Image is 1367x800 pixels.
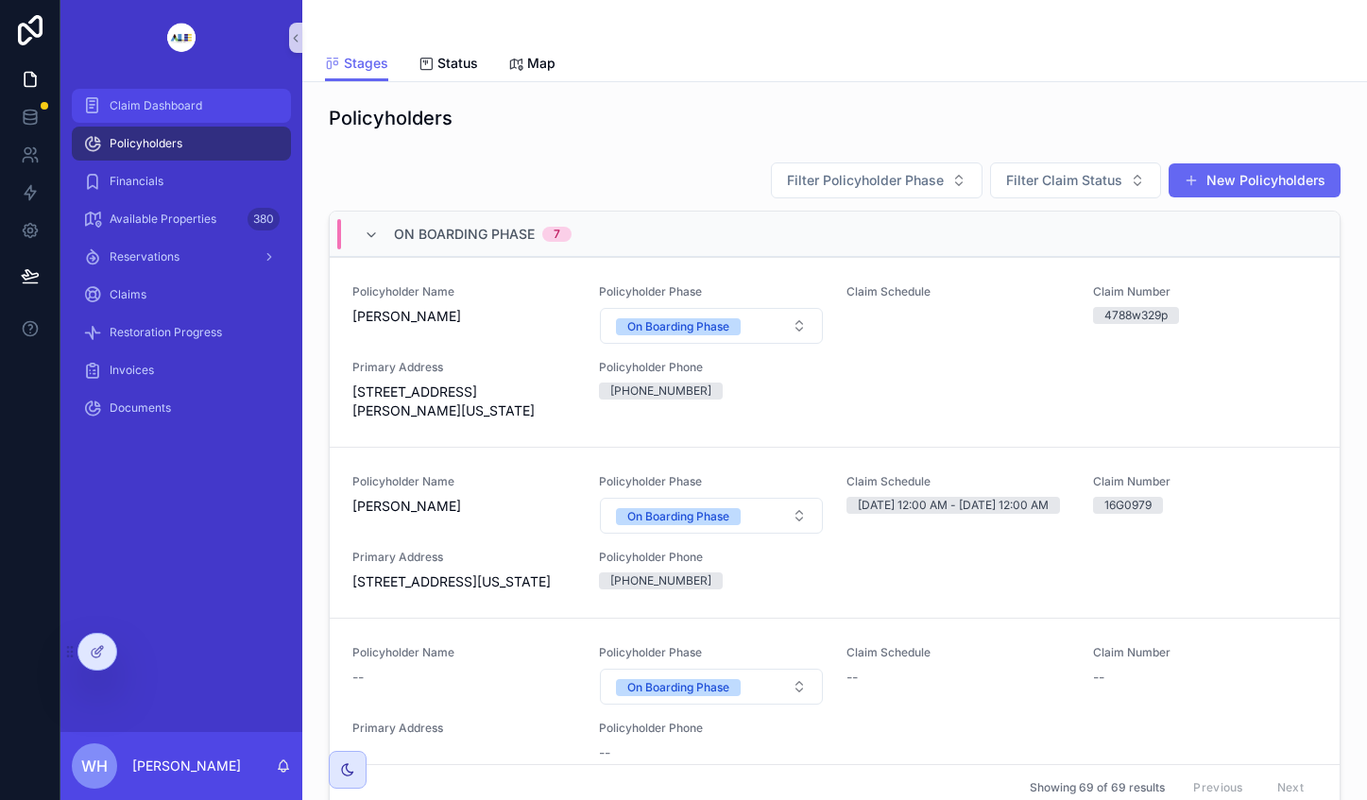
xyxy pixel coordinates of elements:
[72,127,291,161] a: Policyholders
[352,572,576,591] span: [STREET_ADDRESS][US_STATE]
[330,618,1340,789] a: Policyholder Name--Policyholder PhaseSelect ButtonClaim Schedule--Claim Number--Primary AddressPo...
[599,550,823,565] span: Policyholder Phone
[110,249,179,264] span: Reservations
[600,498,822,534] button: Select Button
[110,287,146,302] span: Claims
[72,164,291,198] a: Financials
[846,474,1070,489] span: Claim Schedule
[627,318,729,335] div: On Boarding Phase
[1169,163,1341,197] button: New Policyholders
[330,447,1340,618] a: Policyholder Name[PERSON_NAME]Policyholder PhaseSelect ButtonClaim Schedule[DATE] 12:00 AM - [DAT...
[600,308,822,344] button: Select Button
[352,497,576,516] span: [PERSON_NAME]
[352,721,576,736] span: Primary Address
[1030,780,1165,795] span: Showing 69 of 69 results
[110,174,163,189] span: Financials
[599,284,823,299] span: Policyholder Phase
[846,645,1070,660] span: Claim Schedule
[787,171,944,190] span: Filter Policyholder Phase
[990,162,1161,198] button: Select Button
[132,757,241,775] p: [PERSON_NAME]
[846,668,858,687] span: --
[352,307,576,326] span: [PERSON_NAME]
[72,240,291,274] a: Reservations
[352,360,576,375] span: Primary Address
[352,383,576,420] span: [STREET_ADDRESS][PERSON_NAME][US_STATE]
[352,668,364,687] span: --
[599,360,823,375] span: Policyholder Phone
[771,162,983,198] button: Select Button
[599,645,823,660] span: Policyholder Phase
[600,669,822,705] button: Select Button
[110,363,154,378] span: Invoices
[1093,645,1317,660] span: Claim Number
[60,76,302,450] div: scrollable content
[508,46,555,84] a: Map
[394,225,535,244] span: On Boarding Phase
[1104,307,1168,324] div: 4788w329p
[437,54,478,73] span: Status
[72,391,291,425] a: Documents
[81,755,108,777] span: WH
[72,89,291,123] a: Claim Dashboard
[352,474,576,489] span: Policyholder Name
[846,284,1070,299] span: Claim Schedule
[248,208,280,230] div: 380
[599,743,610,762] span: --
[352,284,576,299] span: Policyholder Name
[554,227,560,242] div: 7
[72,202,291,236] a: Available Properties380
[110,98,202,113] span: Claim Dashboard
[610,383,711,400] div: [PHONE_NUMBER]
[72,315,291,349] a: Restoration Progress
[858,497,1049,514] div: [DATE] 12:00 AM - [DATE] 12:00 AM
[330,257,1340,447] a: Policyholder Name[PERSON_NAME]Policyholder PhaseSelect ButtonClaim ScheduleClaim Number4788w329pP...
[152,23,211,53] img: App logo
[1104,497,1152,514] div: 16G0979
[599,721,823,736] span: Policyholder Phone
[1093,284,1317,299] span: Claim Number
[329,105,453,131] h1: Policyholders
[599,474,823,489] span: Policyholder Phase
[344,54,388,73] span: Stages
[72,278,291,312] a: Claims
[419,46,478,84] a: Status
[110,136,182,151] span: Policyholders
[110,400,171,416] span: Documents
[610,572,711,589] div: [PHONE_NUMBER]
[1093,668,1104,687] span: --
[627,679,729,696] div: On Boarding Phase
[352,645,576,660] span: Policyholder Name
[110,325,222,340] span: Restoration Progress
[1006,171,1122,190] span: Filter Claim Status
[527,54,555,73] span: Map
[352,550,576,565] span: Primary Address
[110,212,216,227] span: Available Properties
[72,353,291,387] a: Invoices
[325,46,388,82] a: Stages
[1093,474,1317,489] span: Claim Number
[627,508,729,525] div: On Boarding Phase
